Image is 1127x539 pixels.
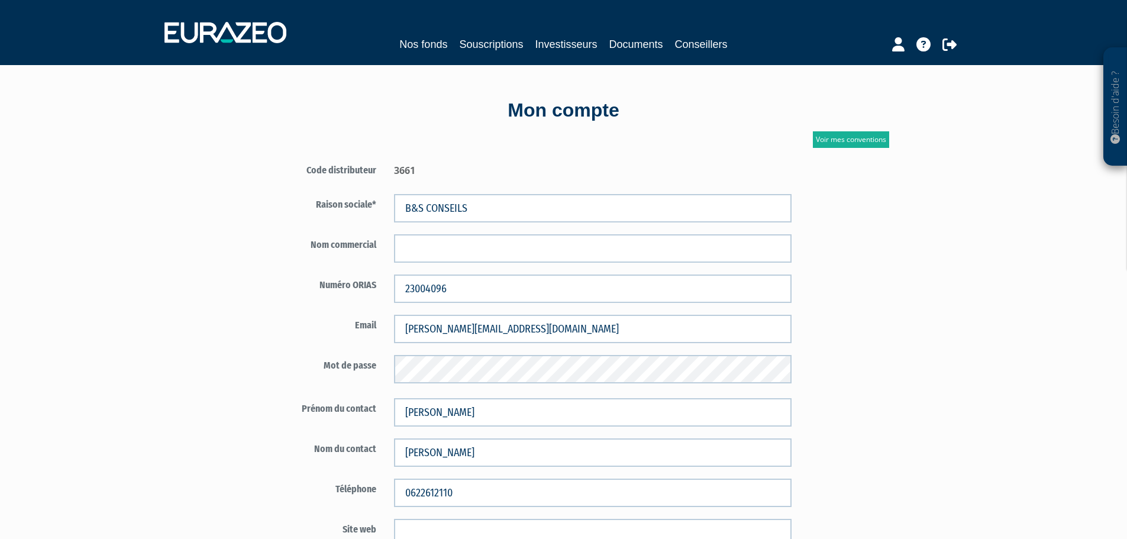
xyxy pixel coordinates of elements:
label: Numéro ORIAS [247,275,386,292]
a: Documents [609,36,663,53]
label: Prénom du contact [247,398,386,416]
a: Voir mes conventions [813,131,889,148]
label: Raison sociale* [247,194,386,212]
a: Conseillers [675,36,728,53]
div: Mon compte [227,97,901,124]
p: Besoin d'aide ? [1109,54,1122,160]
img: 1732889491-logotype_eurazeo_blanc_rvb.png [164,22,286,43]
a: Nos fonds [399,36,447,53]
label: Code distributeur [247,160,386,177]
a: Investisseurs [535,36,597,53]
label: Email [247,315,386,333]
label: Nom du contact [247,438,386,456]
label: Site web [247,519,386,537]
a: Souscriptions [459,36,523,53]
label: Mot de passe [247,355,386,373]
div: 3661 [385,160,800,177]
label: Nom commercial [247,234,386,252]
label: Téléphone [247,479,386,496]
